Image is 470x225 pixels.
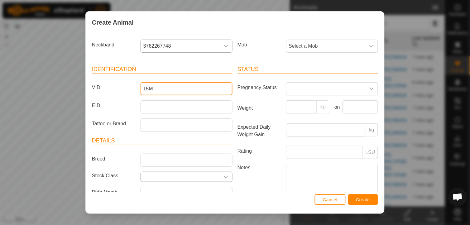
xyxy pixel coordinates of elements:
button: Cancel [315,194,346,205]
p-inputgroup-addon: LSU [363,146,378,159]
label: Tattoo or Brand [89,118,138,129]
label: Expected Daily Weight Gain [235,123,284,138]
label: Neckband [89,40,138,50]
label: Notes [235,164,284,199]
label: EID [89,100,138,111]
label: Mob [235,40,284,50]
header: Identification [92,65,233,74]
div: dropdown trigger [365,40,378,52]
label: VID [89,82,138,93]
label: Birth Month [89,187,138,198]
p-inputgroup-addon: kg [366,123,378,136]
div: Open chat [448,188,467,206]
div: dropdown trigger [220,40,232,52]
header: Status [237,65,378,74]
button: Create [348,194,378,205]
label: on [332,103,340,111]
label: Pregnancy Status [235,82,284,93]
div: dropdown trigger [365,83,378,95]
span: Cancel [323,197,338,202]
label: Rating [235,146,284,156]
label: Weight [235,100,284,116]
label: Breed [89,154,138,164]
span: Create Animal [92,18,134,27]
label: Stock Class [89,172,138,180]
span: Select a Mob [286,40,365,52]
p-inputgroup-addon: kg [317,100,329,113]
div: dropdown trigger [220,172,232,182]
span: 3762267748 [141,40,220,52]
span: Create [356,197,370,202]
header: Details [92,136,233,145]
